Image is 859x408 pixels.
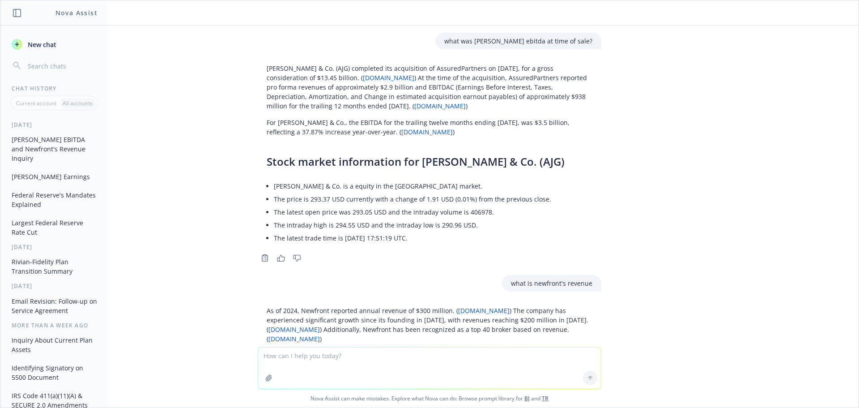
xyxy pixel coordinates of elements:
div: [DATE] [1,243,108,251]
a: BI [524,395,530,402]
button: Inquiry About Current Plan Assets [8,333,101,357]
span: New chat [26,40,56,49]
p: Current account [16,99,56,107]
li: The latest trade time is [DATE] 17:51:19 UTC. [274,232,592,245]
p: [PERSON_NAME] & Co. (AJG) completed its acquisition of AssuredPartners on [DATE], for a gross con... [267,64,592,111]
input: Search chats [26,60,97,72]
button: Email Revision: Follow-up on Service Agreement [8,294,101,318]
a: [DOMAIN_NAME] [363,73,414,82]
p: what was [PERSON_NAME] ebitda at time of sale? [444,36,592,46]
li: The intraday high is 294.55 USD and the intraday low is 290.96 USD. [274,219,592,232]
h2: Stock market information for [PERSON_NAME] & Co. (AJG) [267,155,592,169]
li: The price is 293.37 USD currently with a change of 1.91 USD (0.01%) from the previous close. [274,193,592,206]
span: Nova Assist can make mistakes. Explore what Nova can do: Browse prompt library for and [4,389,855,408]
p: For [PERSON_NAME] & Co., the EBITDA for the trailing twelve months ending [DATE], was $3.5 billio... [267,118,592,137]
h1: Nova Assist [55,8,98,17]
button: [PERSON_NAME] EBITDA and Newfront's Revenue Inquiry [8,132,101,166]
button: Federal Reserve's Mandates Explained [8,188,101,212]
button: Thumbs down [290,252,304,264]
button: Identifying Signatory on 5500 Document [8,361,101,385]
p: All accounts [63,99,93,107]
li: [PERSON_NAME] & Co. is a equity in the [GEOGRAPHIC_DATA] market. [274,180,592,193]
a: [DOMAIN_NAME] [414,102,466,110]
a: [DOMAIN_NAME] [268,325,320,334]
button: Largest Federal Reserve Rate Cut [8,215,101,240]
button: New chat [8,36,101,52]
div: More than a week ago [1,322,108,329]
svg: Copy to clipboard [261,254,269,262]
div: [DATE] [1,121,108,129]
p: what is newfront's revenue [511,279,592,288]
a: [DOMAIN_NAME] [458,306,510,315]
a: TR [542,395,549,402]
div: [DATE] [1,282,108,290]
button: Rivian-Fidelity Plan Transition Summary [8,254,101,279]
p: As of 2024, Newfront reported annual revenue of $300 million. ( ) The company has experienced sig... [267,306,592,344]
li: The latest open price was 293.05 USD and the intraday volume is 406978. [274,206,592,219]
div: Chat History [1,85,108,92]
a: [DOMAIN_NAME] [401,128,453,136]
button: [PERSON_NAME] Earnings [8,169,101,184]
a: [DOMAIN_NAME] [268,335,320,343]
